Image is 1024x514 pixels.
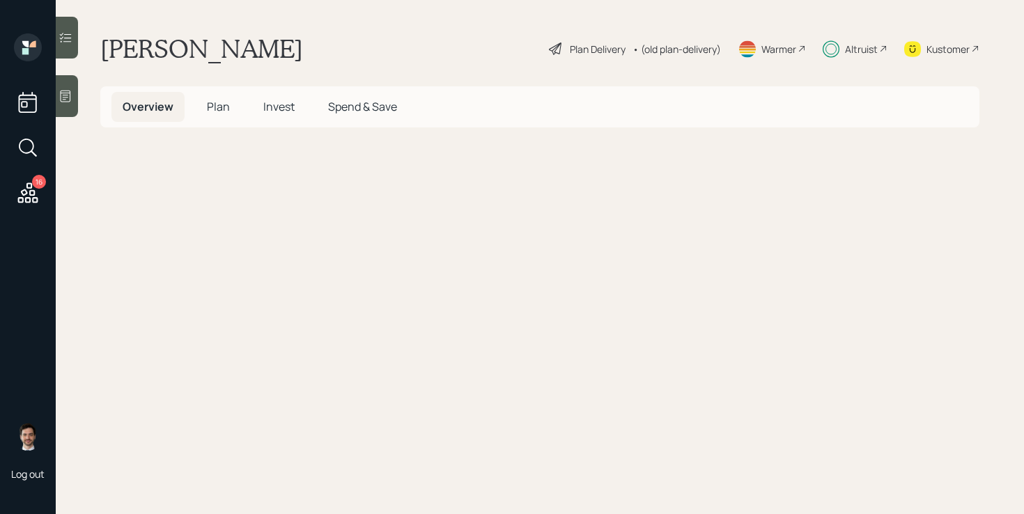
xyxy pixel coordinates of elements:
[926,42,970,56] div: Kustomer
[263,99,295,114] span: Invest
[633,42,721,56] div: • (old plan-delivery)
[570,42,626,56] div: Plan Delivery
[100,33,303,64] h1: [PERSON_NAME]
[845,42,878,56] div: Altruist
[14,423,42,451] img: jonah-coleman-headshot.png
[761,42,796,56] div: Warmer
[123,99,173,114] span: Overview
[328,99,397,114] span: Spend & Save
[11,467,45,481] div: Log out
[32,175,46,189] div: 16
[207,99,230,114] span: Plan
